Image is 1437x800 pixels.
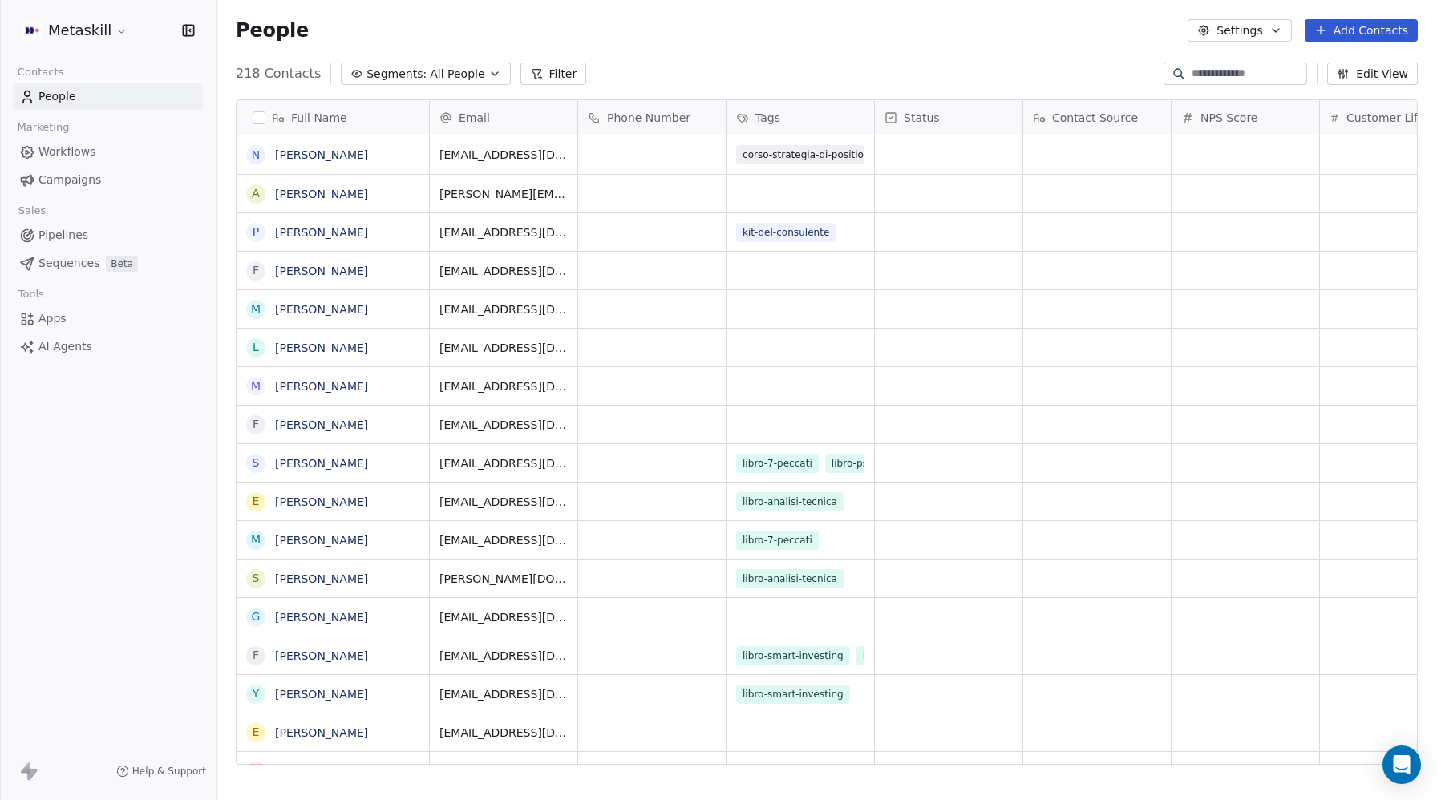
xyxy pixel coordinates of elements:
div: R [252,762,260,779]
div: N [252,147,260,164]
div: f [253,262,259,279]
div: M [251,301,261,317]
span: Tags [755,110,780,126]
span: [EMAIL_ADDRESS][DOMAIN_NAME] [439,725,568,741]
button: Settings [1188,19,1291,42]
a: [PERSON_NAME] [275,726,368,739]
div: Status [875,100,1022,135]
button: Add Contacts [1305,19,1418,42]
div: Tags [727,100,874,135]
span: [EMAIL_ADDRESS][DOMAIN_NAME] [439,686,568,702]
span: [PERSON_NAME][DOMAIN_NAME][EMAIL_ADDRESS][DOMAIN_NAME] [439,571,568,587]
span: kit-del-consulente [736,223,836,242]
span: Sequences [38,255,99,272]
span: Pipelines [38,227,88,244]
span: Status [904,110,940,126]
a: [PERSON_NAME] [275,765,368,778]
div: Email [430,100,577,135]
a: Workflows [13,139,203,165]
span: [EMAIL_ADDRESS][DOMAIN_NAME] [439,340,568,356]
span: Segments: [366,66,427,83]
span: [EMAIL_ADDRESS][DOMAIN_NAME] [439,263,568,279]
span: Campaigns [38,172,101,188]
span: [EMAIL_ADDRESS][DOMAIN_NAME] [439,224,568,240]
a: [PERSON_NAME] [275,495,368,508]
a: [PERSON_NAME] [275,148,368,161]
a: [PERSON_NAME] [275,534,368,547]
div: P [253,224,259,240]
span: libro-7-peccati [736,531,819,550]
span: People [236,18,309,42]
span: libro-analisi-tecnica [736,569,844,588]
span: Metaskill [48,20,111,41]
span: [EMAIL_ADDRESS][DOMAIN_NAME] [439,147,568,163]
a: [PERSON_NAME] [275,649,368,662]
div: Open Intercom Messenger [1382,745,1421,784]
a: SequencesBeta [13,250,203,277]
span: libro-smart-investing [736,646,850,665]
a: [PERSON_NAME] [275,303,368,316]
div: F [253,647,259,664]
span: Help & Support [132,765,206,778]
a: Pipelines [13,222,203,248]
span: Sales [11,199,53,223]
button: Filter [520,63,587,85]
div: NPS Score [1172,100,1319,135]
a: [PERSON_NAME] [275,457,368,470]
span: Apps [38,310,67,327]
span: Workflows [38,143,96,160]
span: corso-strategia-di-position-trading [736,145,864,164]
span: Contacts [10,60,71,84]
img: AVATAR%20METASKILL%20-%20Colori%20Positivo.png [22,21,42,40]
span: [EMAIL_ADDRESS][DOMAIN_NAME] [439,609,568,625]
span: Phone Number [607,110,690,126]
span: [EMAIL_ADDRESS][DOMAIN_NAME] [439,301,568,317]
span: libro-psicologia-di-trader [825,454,953,473]
div: Full Name [237,100,429,135]
a: [PERSON_NAME] [275,265,368,277]
span: NPS Score [1200,110,1257,126]
div: Y [253,685,260,702]
span: [EMAIL_ADDRESS][DOMAIN_NAME] [439,494,568,510]
a: [PERSON_NAME] [275,188,368,200]
div: A [252,185,260,202]
span: People [38,88,76,105]
span: [EMAIL_ADDRESS][DOMAIN_NAME] [439,648,568,664]
a: [PERSON_NAME] [275,418,368,431]
a: Apps [13,305,203,332]
button: Edit View [1327,63,1418,85]
span: Full Name [291,110,347,126]
span: [EMAIL_ADDRESS][DOMAIN_NAME] [439,455,568,471]
span: Beta [106,256,138,272]
a: [PERSON_NAME] [275,688,368,701]
a: [PERSON_NAME] [275,341,368,354]
span: Tools [11,282,51,306]
a: People [13,83,203,110]
span: 218 Contacts [236,64,321,83]
span: libro-analisi-tecnica [736,492,844,511]
span: [PERSON_NAME][EMAIL_ADDRESS][DOMAIN_NAME] [439,186,568,202]
span: All People [430,66,484,83]
div: G [252,608,261,625]
span: libro-analisi-tecnica [856,646,964,665]
div: S [253,455,260,471]
span: AI Agents [38,338,92,355]
a: Help & Support [116,765,206,778]
div: M [251,378,261,394]
button: Metaskill [19,17,132,44]
span: Marketing [10,115,76,139]
span: [EMAIL_ADDRESS][DOMAIN_NAME] [439,417,568,433]
span: libro-smart-investing [736,685,850,704]
span: libro-7-peccati [736,454,819,473]
div: Phone Number [578,100,726,135]
div: grid [237,135,430,766]
a: [PERSON_NAME] [275,380,368,393]
span: [EMAIL_ADDRESS][DOMAIN_NAME] [439,763,568,779]
div: E [253,724,260,741]
a: [PERSON_NAME] [275,226,368,239]
span: [EMAIL_ADDRESS][DOMAIN_NAME] [439,532,568,548]
a: [PERSON_NAME] [275,611,368,624]
div: e [253,493,260,510]
div: M [251,531,261,548]
a: Campaigns [13,167,203,193]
